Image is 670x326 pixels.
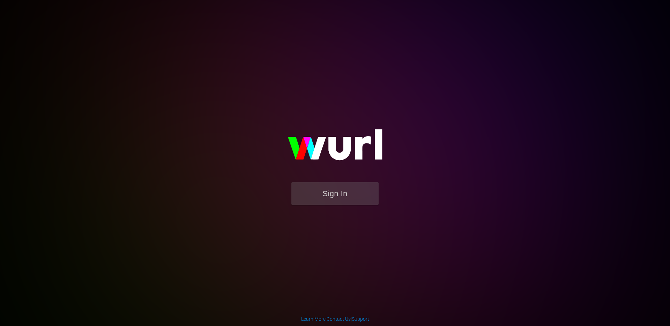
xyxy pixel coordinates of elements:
a: Learn More [301,316,326,322]
a: Support [352,316,369,322]
div: | | [301,316,369,323]
img: wurl-logo-on-black-223613ac3d8ba8fe6dc639794a292ebdb59501304c7dfd60c99c58986ef67473.svg [265,114,405,182]
button: Sign In [291,182,379,205]
a: Contact Us [327,316,351,322]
